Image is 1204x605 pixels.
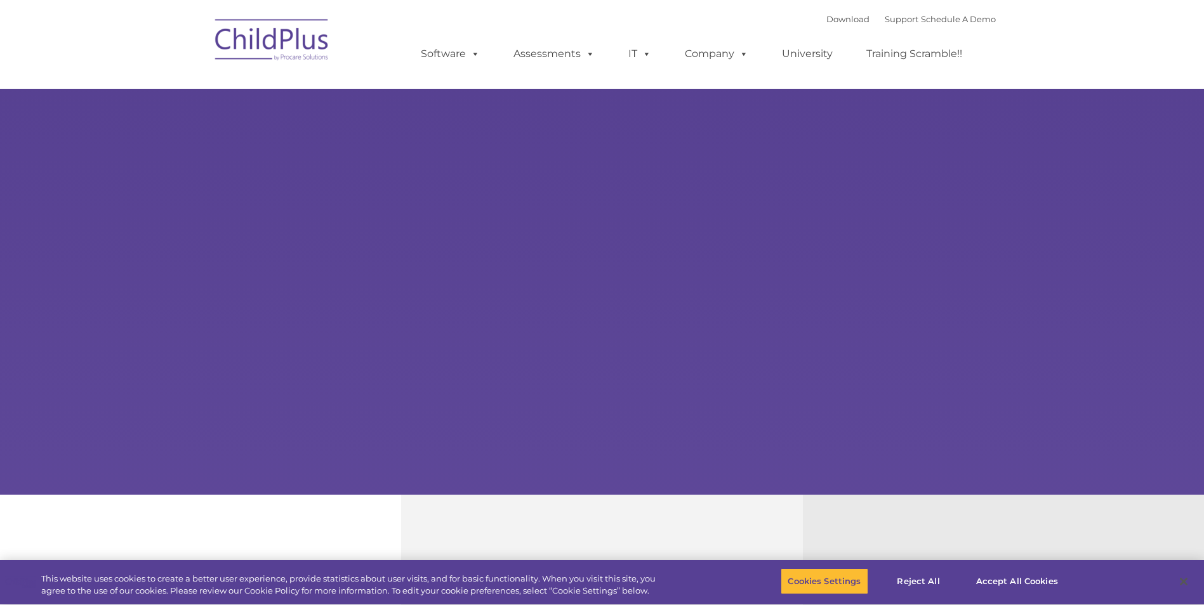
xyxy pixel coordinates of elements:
button: Reject All [879,568,958,595]
a: University [769,41,845,67]
div: This website uses cookies to create a better user experience, provide statistics about user visit... [41,573,662,597]
font: | [826,14,996,24]
img: ChildPlus by Procare Solutions [209,10,336,74]
button: Accept All Cookies [969,568,1065,595]
a: IT [616,41,664,67]
button: Cookies Settings [781,568,868,595]
a: Assessments [501,41,607,67]
button: Close [1170,568,1198,595]
a: Software [408,41,493,67]
a: Training Scramble!! [854,41,975,67]
a: Company [672,41,761,67]
a: Schedule A Demo [921,14,996,24]
a: Support [885,14,918,24]
a: Download [826,14,870,24]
